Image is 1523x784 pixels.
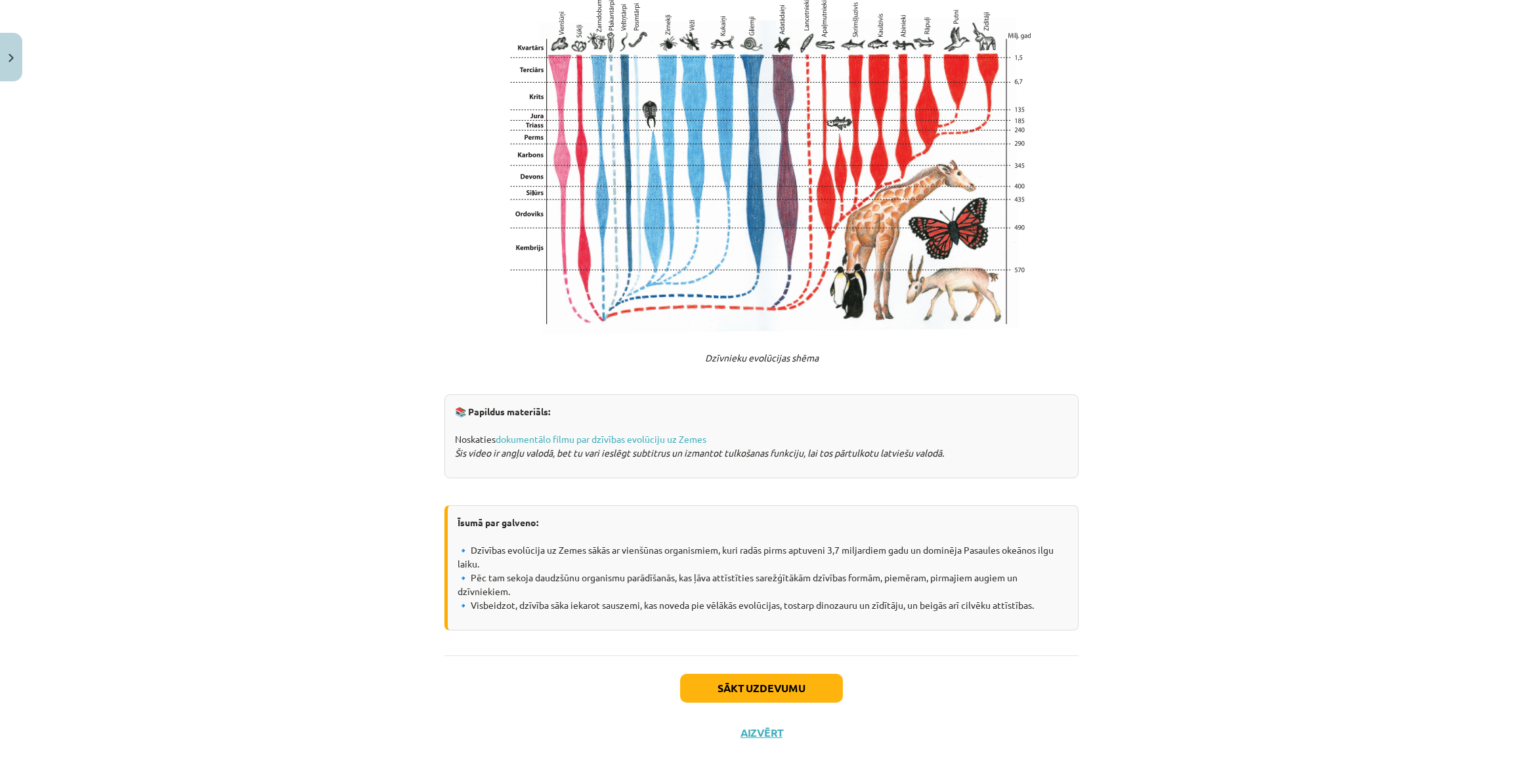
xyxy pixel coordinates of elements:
button: Aizvērt [737,726,786,739]
p: 🔹 Dzīvības evolūcija uz Zemes sākās ar vienšūnas organismiem, kuri radās pirms aptuveni 3,7 milja... [458,516,1068,612]
strong: 📚 Papildus materiāls: [455,405,550,417]
strong: Īsumā par galveno: [458,516,538,528]
a: dokumentālo filmu par dzīvības evolūciju uz Zemes [496,433,706,445]
em: Šis video ir angļu valodā, bet tu vari ieslēgt subtitrus un izmantot tulkošanas funkciju, lai tos... [455,447,944,459]
img: icon-close-lesson-0947bae3869378f0d4975bcd49f059093ad1ed9edebbc8119c70593378902aed.svg [9,54,14,62]
button: Sākt uzdevumu [680,674,843,703]
div: Noskaties [444,394,1079,478]
em: Dzīvnieku evolūcijas shēma [705,352,819,363]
